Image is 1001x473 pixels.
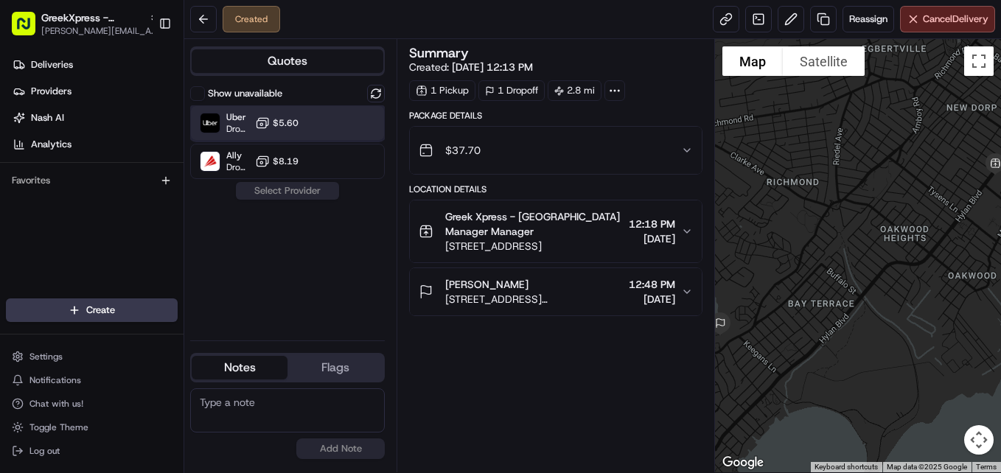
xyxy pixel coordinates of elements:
[6,393,178,414] button: Chat with us!
[409,183,702,195] div: Location Details
[783,46,865,76] button: Show satellite imagery
[6,417,178,438] button: Toggle Theme
[226,111,249,123] span: Uber
[445,143,481,158] span: $37.70
[409,46,469,60] h3: Summary
[29,229,41,241] img: 1736555255976-a54dd68f-1ca7-489b-9aae-adbdc363a1c4
[478,80,545,101] div: 1 Dropoff
[273,155,299,167] span: $8.19
[6,80,184,103] a: Providers
[410,268,702,315] button: [PERSON_NAME][STREET_ADDRESS][PERSON_NAME]12:48 PM[DATE]
[722,46,783,76] button: Show street map
[6,6,153,41] button: GreekXpress - [GEOGRAPHIC_DATA][PERSON_NAME][EMAIL_ADDRESS][DOMAIN_NAME]
[192,356,287,379] button: Notes
[15,59,268,83] p: Welcome 👋
[251,145,268,163] button: Start new chat
[111,228,116,240] span: •
[46,228,108,240] span: Regen Pajulas
[445,292,623,306] span: [STREET_ADDRESS][PERSON_NAME]
[226,161,249,173] span: Dropoff ETA 7 hours
[6,133,184,156] a: Analytics
[15,192,99,203] div: Past conversations
[15,141,41,167] img: 1736555255976-a54dd68f-1ca7-489b-9aae-adbdc363a1c4
[86,304,115,317] span: Create
[29,351,63,362] span: Settings
[6,169,178,192] div: Favorites
[629,217,675,231] span: 12:18 PM
[15,291,27,303] div: 📗
[119,284,243,310] a: 💻API Documentation
[50,141,242,155] div: Start new chat
[445,239,623,253] span: [STREET_ADDRESS]
[200,152,220,171] img: Ally
[287,356,383,379] button: Flags
[629,292,675,306] span: [DATE]
[255,116,299,130] button: $5.60
[409,110,702,122] div: Package Details
[923,13,988,26] span: Cancel Delivery
[104,325,178,337] a: Powered byPylon
[29,290,113,304] span: Knowledge Base
[15,15,44,44] img: Nash
[41,25,159,37] button: [PERSON_NAME][EMAIL_ADDRESS][DOMAIN_NAME]
[29,445,60,457] span: Log out
[719,453,767,472] a: Open this area in Google Maps (opens a new window)
[843,6,894,32] button: Reassign
[815,462,878,472] button: Keyboard shortcuts
[200,113,220,133] img: Uber
[409,60,533,74] span: Created:
[900,6,995,32] button: CancelDelivery
[6,441,178,461] button: Log out
[192,49,383,73] button: Quotes
[719,453,767,472] img: Google
[29,398,83,410] span: Chat with us!
[410,127,702,174] button: $37.70
[6,53,184,77] a: Deliveries
[31,58,73,71] span: Deliveries
[15,214,38,238] img: Regen Pajulas
[139,290,237,304] span: API Documentation
[849,13,887,26] span: Reassign
[29,421,88,433] span: Toggle Theme
[452,60,533,74] span: [DATE] 12:13 PM
[410,200,702,262] button: Greek Xpress - [GEOGRAPHIC_DATA] Manager Manager[STREET_ADDRESS]12:18 PM[DATE]
[6,346,178,367] button: Settings
[229,189,268,206] button: See all
[273,117,299,129] span: $5.60
[6,106,184,130] a: Nash AI
[119,228,149,240] span: [DATE]
[125,291,136,303] div: 💻
[964,46,994,76] button: Toggle fullscreen view
[9,284,119,310] a: 📗Knowledge Base
[226,150,249,161] span: Ally
[887,463,967,471] span: Map data ©2025 Google
[31,85,71,98] span: Providers
[50,155,186,167] div: We're available if you need us!
[445,209,623,239] span: Greek Xpress - [GEOGRAPHIC_DATA] Manager Manager
[41,10,143,25] button: GreekXpress - [GEOGRAPHIC_DATA]
[38,95,243,111] input: Clear
[976,463,997,471] a: Terms (opens in new tab)
[6,298,178,322] button: Create
[31,138,71,151] span: Analytics
[208,87,282,100] label: Show unavailable
[629,277,675,292] span: 12:48 PM
[147,326,178,337] span: Pylon
[964,425,994,455] button: Map camera controls
[255,154,299,169] button: $8.19
[31,111,64,125] span: Nash AI
[6,370,178,390] button: Notifications
[226,123,249,135] span: Dropoff ETA 27 minutes
[445,277,529,292] span: [PERSON_NAME]
[629,231,675,246] span: [DATE]
[29,374,81,386] span: Notifications
[409,80,475,101] div: 1 Pickup
[548,80,601,101] div: 2.8 mi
